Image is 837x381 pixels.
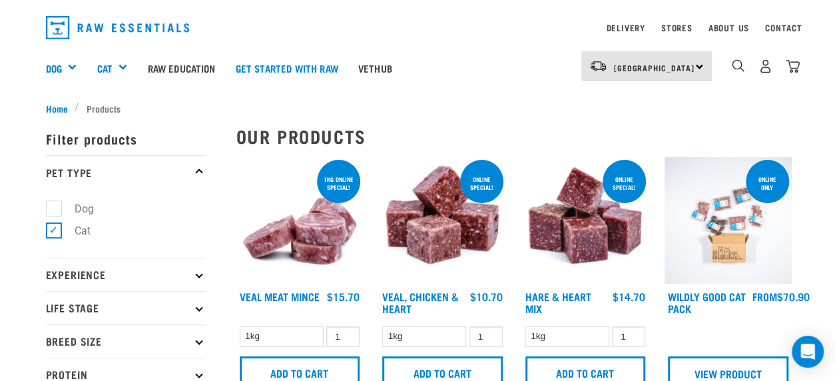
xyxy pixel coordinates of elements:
img: user.png [758,59,772,73]
span: FROM [752,293,776,299]
nav: breadcrumbs [46,101,792,115]
a: Home [46,101,75,115]
a: Stores [661,25,693,30]
div: $70.90 [752,290,809,302]
a: Vethub [348,41,402,95]
input: 1 [469,326,503,347]
img: 1160 Veal Meat Mince Medallions 01 [236,157,364,284]
p: Filter products [46,122,206,155]
div: ONLINE ONLY [746,169,789,197]
p: Life Stage [46,291,206,324]
h2: Our Products [236,126,792,147]
a: Wildly Good Cat Pack [668,293,746,311]
div: Open Intercom Messenger [792,336,824,368]
img: van-moving.png [589,60,607,72]
a: Dog [46,61,62,76]
a: Contact [765,25,802,30]
div: $15.70 [327,290,360,302]
a: Get started with Raw [226,41,348,95]
a: Veal, Chicken & Heart [382,293,459,311]
span: Home [46,101,68,115]
a: Hare & Heart Mix [525,293,591,311]
img: home-icon-1@2x.png [732,59,744,72]
div: $14.70 [613,290,645,302]
img: Pile Of Cubed Hare Heart For Pets [522,157,649,284]
img: Cat 0 2sec [665,157,792,284]
img: Raw Essentials Logo [46,16,190,39]
a: About Us [708,25,748,30]
div: ONLINE SPECIAL! [603,169,646,197]
a: Veal Meat Mince [240,293,320,299]
div: 1kg online special! [317,169,360,197]
p: Breed Size [46,324,206,358]
a: Delivery [606,25,645,30]
div: $10.70 [470,290,503,302]
input: 1 [612,326,645,347]
img: 1137 Veal Chicken Heart Mix 01 [379,157,506,284]
img: home-icon@2x.png [786,59,800,73]
div: ONLINE SPECIAL! [460,169,503,197]
label: Dog [53,200,99,217]
label: Cat [53,222,96,239]
input: 1 [326,326,360,347]
a: Raw Education [137,41,225,95]
a: Cat [97,61,112,76]
p: Experience [46,258,206,291]
span: [GEOGRAPHIC_DATA] [614,65,695,70]
nav: dropdown navigation [35,11,802,45]
p: Pet Type [46,155,206,189]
